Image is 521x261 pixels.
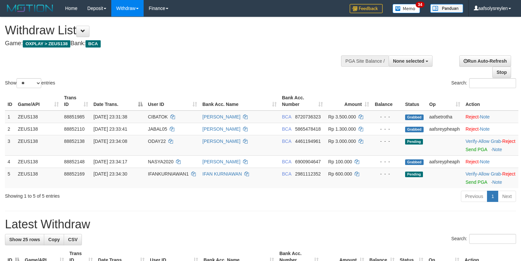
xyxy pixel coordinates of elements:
[202,114,240,119] a: [PERSON_NAME]
[15,111,61,123] td: ZEUS138
[328,171,352,177] span: Rp 600.000
[492,179,502,185] a: Note
[463,155,518,168] td: ·
[480,114,490,119] a: Note
[466,139,477,144] a: Verify
[328,139,356,144] span: Rp 3.000.000
[279,92,326,111] th: Bank Acc. Number: activate to sort column ascending
[15,92,61,111] th: Game/API: activate to sort column ascending
[64,126,85,132] span: 88852110
[492,147,502,152] a: Note
[430,4,463,13] img: panduan.png
[461,191,487,202] a: Previous
[427,123,463,135] td: aafsreypheaph
[93,171,127,177] span: [DATE] 23:34:30
[5,111,15,123] td: 1
[15,135,61,155] td: ZEUS138
[295,114,321,119] span: Copy 8720736323 to clipboard
[466,126,479,132] a: Reject
[459,55,511,67] a: Run Auto-Refresh
[5,168,15,188] td: 5
[64,171,85,177] span: 88852169
[295,159,321,164] span: Copy 6900904647 to clipboard
[200,92,279,111] th: Bank Acc. Name: activate to sort column ascending
[328,159,352,164] span: Rp 100.000
[498,191,516,202] a: Next
[328,126,356,132] span: Rp 1.300.000
[5,190,212,199] div: Showing 1 to 5 of 5 entries
[427,111,463,123] td: aafsetrotha
[5,123,15,135] td: 2
[372,92,402,111] th: Balance
[502,139,515,144] a: Reject
[469,78,516,88] input: Search:
[480,159,490,164] a: Note
[466,114,479,119] a: Reject
[466,159,479,164] a: Reject
[451,78,516,88] label: Search:
[295,139,321,144] span: Copy 4461194961 to clipboard
[328,114,356,119] span: Rp 3.500.000
[282,171,291,177] span: BCA
[282,159,291,164] span: BCA
[202,171,242,177] a: IFAN KURNIAWAN
[64,234,82,245] a: CSV
[5,78,55,88] label: Show entries
[5,24,341,37] h1: Withdraw List
[5,3,55,13] img: MOTION_logo.png
[86,40,100,48] span: BCA
[466,147,487,152] a: Send PGA
[15,123,61,135] td: ZEUS138
[393,58,424,64] span: None selected
[23,40,70,48] span: OXPLAY > ZEUS138
[148,114,168,119] span: CIBATOK
[405,127,424,132] span: Grabbed
[48,237,60,242] span: Copy
[427,92,463,111] th: Op: activate to sort column ascending
[405,159,424,165] span: Grabbed
[148,159,174,164] span: NASYA2020
[463,123,518,135] td: ·
[492,67,511,78] a: Stop
[350,4,383,13] img: Feedback.jpg
[478,139,501,144] a: Allow Grab
[68,237,78,242] span: CSV
[478,139,502,144] span: ·
[9,237,40,242] span: Show 25 rows
[148,139,166,144] span: ODAY22
[405,114,424,120] span: Grabbed
[5,234,44,245] a: Show 25 rows
[93,139,127,144] span: [DATE] 23:34:08
[44,234,64,245] a: Copy
[64,159,85,164] span: 88852148
[93,114,127,119] span: [DATE] 23:31:38
[61,92,91,111] th: Trans ID: activate to sort column ascending
[466,179,487,185] a: Send PGA
[427,155,463,168] td: aafsreypheaph
[5,135,15,155] td: 3
[5,40,341,47] h4: Game: Bank:
[402,92,427,111] th: Status
[91,92,145,111] th: Date Trans.: activate to sort column descending
[374,171,400,177] div: - - -
[480,126,490,132] a: Note
[393,4,420,13] img: Button%20Memo.svg
[93,126,127,132] span: [DATE] 23:33:41
[145,92,200,111] th: User ID: activate to sort column ascending
[202,139,240,144] a: [PERSON_NAME]
[93,159,127,164] span: [DATE] 23:34:17
[374,158,400,165] div: - - -
[17,78,41,88] select: Showentries
[64,139,85,144] span: 88852138
[466,171,477,177] a: Verify
[463,92,518,111] th: Action
[416,2,425,8] span: 34
[451,234,516,244] label: Search:
[282,114,291,119] span: BCA
[295,126,321,132] span: Copy 5865478418 to clipboard
[405,172,423,177] span: Pending
[64,114,85,119] span: 88851985
[5,92,15,111] th: ID
[502,171,515,177] a: Reject
[389,55,433,67] button: None selected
